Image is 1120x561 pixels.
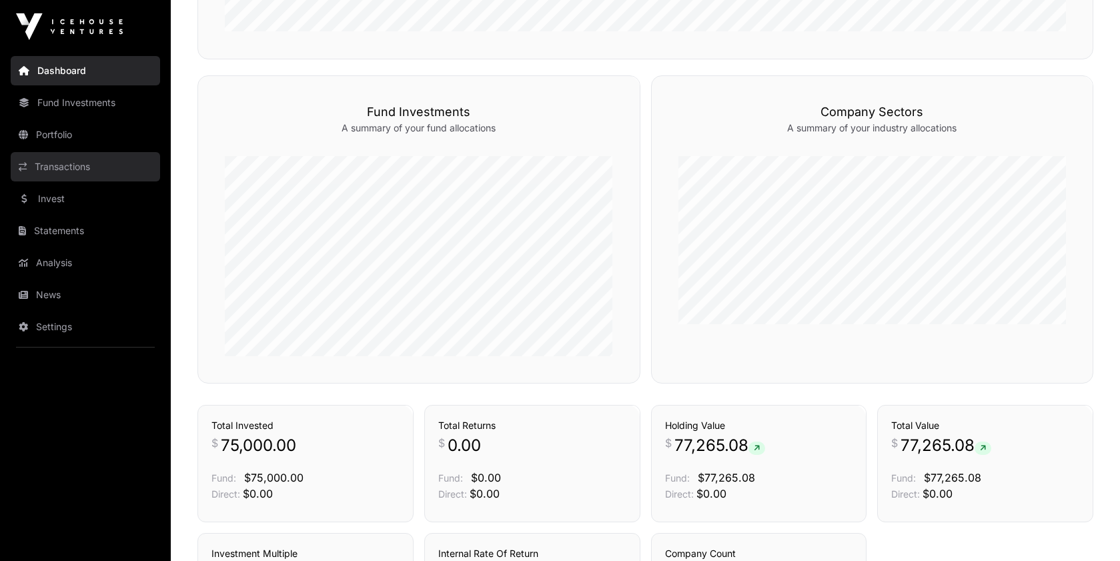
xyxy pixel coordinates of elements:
[244,471,304,484] span: $75,000.00
[901,435,991,456] span: 77,265.08
[11,184,160,213] a: Invest
[924,471,981,484] span: $77,265.08
[243,487,273,500] span: $0.00
[16,13,123,40] img: Icehouse Ventures Logo
[665,472,690,484] span: Fund:
[891,419,1079,432] h3: Total Value
[891,472,916,484] span: Fund:
[211,472,236,484] span: Fund:
[665,435,672,451] span: $
[225,103,613,121] h3: Fund Investments
[471,471,501,484] span: $0.00
[665,419,853,432] h3: Holding Value
[438,472,463,484] span: Fund:
[678,103,1067,121] h3: Company Sectors
[225,121,613,135] p: A summary of your fund allocations
[665,488,694,500] span: Direct:
[221,435,296,456] span: 75,000.00
[438,435,445,451] span: $
[696,487,726,500] span: $0.00
[438,488,467,500] span: Direct:
[665,547,853,560] h3: Company Count
[211,488,240,500] span: Direct:
[211,435,218,451] span: $
[891,435,898,451] span: $
[11,120,160,149] a: Portfolio
[11,56,160,85] a: Dashboard
[11,312,160,342] a: Settings
[470,487,500,500] span: $0.00
[11,88,160,117] a: Fund Investments
[698,471,755,484] span: $77,265.08
[923,487,953,500] span: $0.00
[674,435,765,456] span: 77,265.08
[1053,497,1120,561] iframe: Chat Widget
[438,547,626,560] h3: Internal Rate Of Return
[211,547,400,560] h3: Investment Multiple
[11,152,160,181] a: Transactions
[678,121,1067,135] p: A summary of your industry allocations
[11,280,160,310] a: News
[11,216,160,245] a: Statements
[891,488,920,500] span: Direct:
[211,419,400,432] h3: Total Invested
[448,435,481,456] span: 0.00
[11,248,160,277] a: Analysis
[438,419,626,432] h3: Total Returns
